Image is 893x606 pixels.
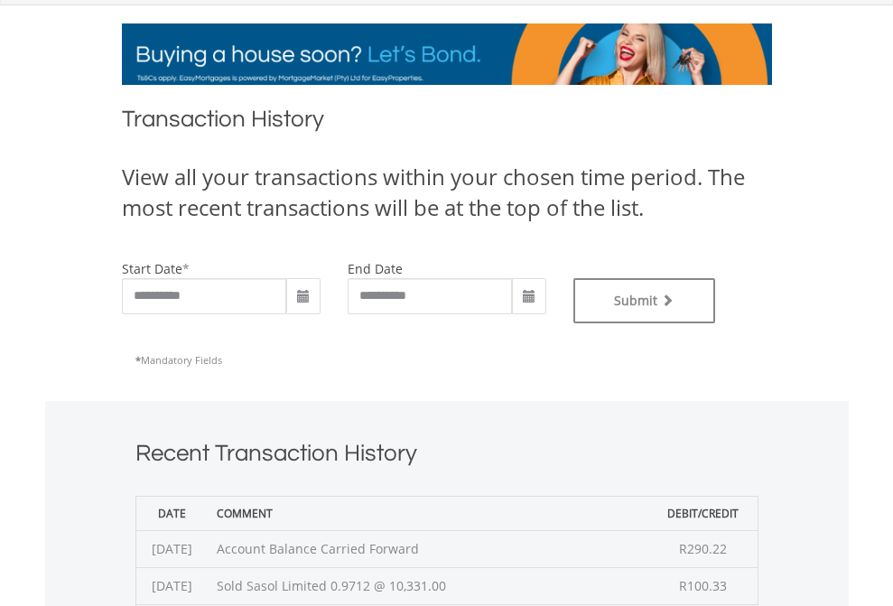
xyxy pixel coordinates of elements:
span: Mandatory Fields [135,353,222,367]
td: [DATE] [135,567,208,604]
th: Date [135,496,208,530]
td: Sold Sasol Limited 0.9712 @ 10,331.00 [208,567,648,604]
h1: Recent Transaction History [135,437,758,478]
div: View all your transactions within your chosen time period. The most recent transactions will be a... [122,162,772,224]
button: Submit [573,278,716,323]
th: Comment [208,496,648,530]
img: EasyMortage Promotion Banner [122,23,772,85]
td: [DATE] [135,530,208,567]
label: end date [348,260,403,277]
span: R290.22 [679,540,727,557]
span: R100.33 [679,577,727,594]
h1: Transaction History [122,103,772,144]
th: Debit/Credit [648,496,758,530]
label: start date [122,260,182,277]
td: Account Balance Carried Forward [208,530,648,567]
